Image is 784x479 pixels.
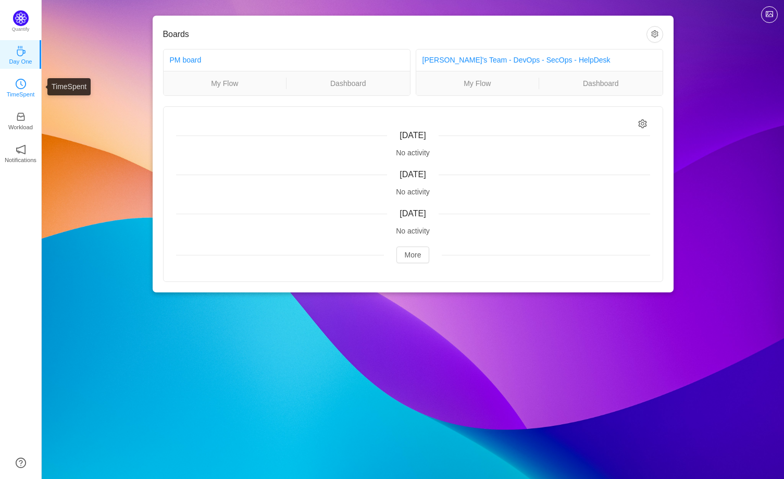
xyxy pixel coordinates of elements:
[400,209,426,218] span: [DATE]
[176,226,650,237] div: No activity
[400,170,426,179] span: [DATE]
[16,148,26,158] a: icon: notificationNotifications
[5,155,36,165] p: Notifications
[396,247,430,263] button: More
[16,82,26,92] a: icon: clock-circleTimeSpent
[16,112,26,122] i: icon: inbox
[16,46,26,56] i: icon: coffee
[16,49,26,59] a: icon: coffeeDay One
[422,56,611,64] a: [PERSON_NAME]'s Team - DevOps - SecOps - HelpDesk
[287,78,410,89] a: Dashboard
[400,131,426,140] span: [DATE]
[16,458,26,468] a: icon: question-circle
[16,144,26,155] i: icon: notification
[646,26,663,43] button: icon: setting
[16,115,26,125] a: icon: inboxWorkload
[170,56,202,64] a: PM board
[176,187,650,198] div: No activity
[12,26,30,33] p: Quantify
[8,122,33,132] p: Workload
[7,90,35,99] p: TimeSpent
[539,78,663,89] a: Dashboard
[16,79,26,89] i: icon: clock-circle
[9,57,32,66] p: Day One
[638,119,647,128] i: icon: setting
[13,10,29,26] img: Quantify
[176,148,650,158] div: No activity
[761,6,778,23] button: icon: picture
[416,78,539,89] a: My Flow
[163,29,646,40] h3: Boards
[164,78,287,89] a: My Flow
